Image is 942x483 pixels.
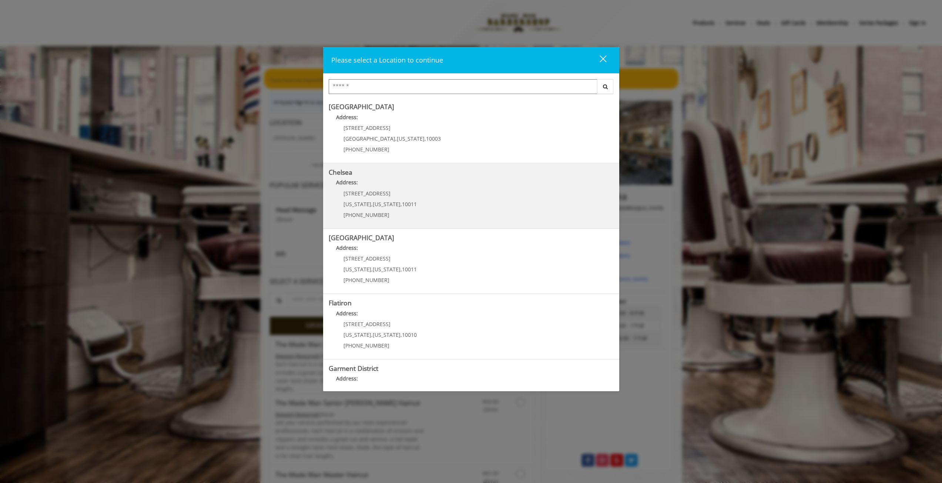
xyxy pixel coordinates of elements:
span: [STREET_ADDRESS] [343,124,390,131]
div: Center Select [329,79,614,98]
span: [US_STATE] [373,331,400,338]
span: , [371,201,373,208]
i: Search button [601,84,610,89]
b: Address: [336,179,358,186]
span: [STREET_ADDRESS] [343,190,390,197]
span: [US_STATE] [397,135,425,142]
div: close dialog [591,55,606,66]
b: [GEOGRAPHIC_DATA] [329,233,394,242]
span: , [400,331,402,338]
b: Garment District [329,364,378,373]
span: [US_STATE] [343,266,371,273]
span: [PHONE_NUMBER] [343,211,389,218]
span: , [371,331,373,338]
span: [US_STATE] [373,266,400,273]
span: Please select a Location to continue [331,56,443,64]
span: [GEOGRAPHIC_DATA] [343,135,395,142]
b: Address: [336,244,358,251]
span: [STREET_ADDRESS] [343,321,390,328]
span: , [400,201,402,208]
span: [US_STATE] [343,201,371,208]
span: 10011 [402,201,417,208]
span: [US_STATE] [373,201,400,208]
b: [GEOGRAPHIC_DATA] [329,102,394,111]
span: , [371,266,373,273]
b: Address: [336,114,358,121]
span: 10011 [402,266,417,273]
span: 10010 [402,331,417,338]
span: [US_STATE] [343,331,371,338]
button: close dialog [586,53,611,68]
b: Address: [336,375,358,382]
b: Flatiron [329,298,352,307]
span: , [395,135,397,142]
span: [STREET_ADDRESS] [343,255,390,262]
span: [PHONE_NUMBER] [343,276,389,284]
span: [PHONE_NUMBER] [343,146,389,153]
b: Chelsea [329,168,352,177]
span: , [425,135,426,142]
span: [PHONE_NUMBER] [343,342,389,349]
input: Search Center [329,79,597,94]
b: Address: [336,310,358,317]
span: 10003 [426,135,441,142]
span: , [400,266,402,273]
